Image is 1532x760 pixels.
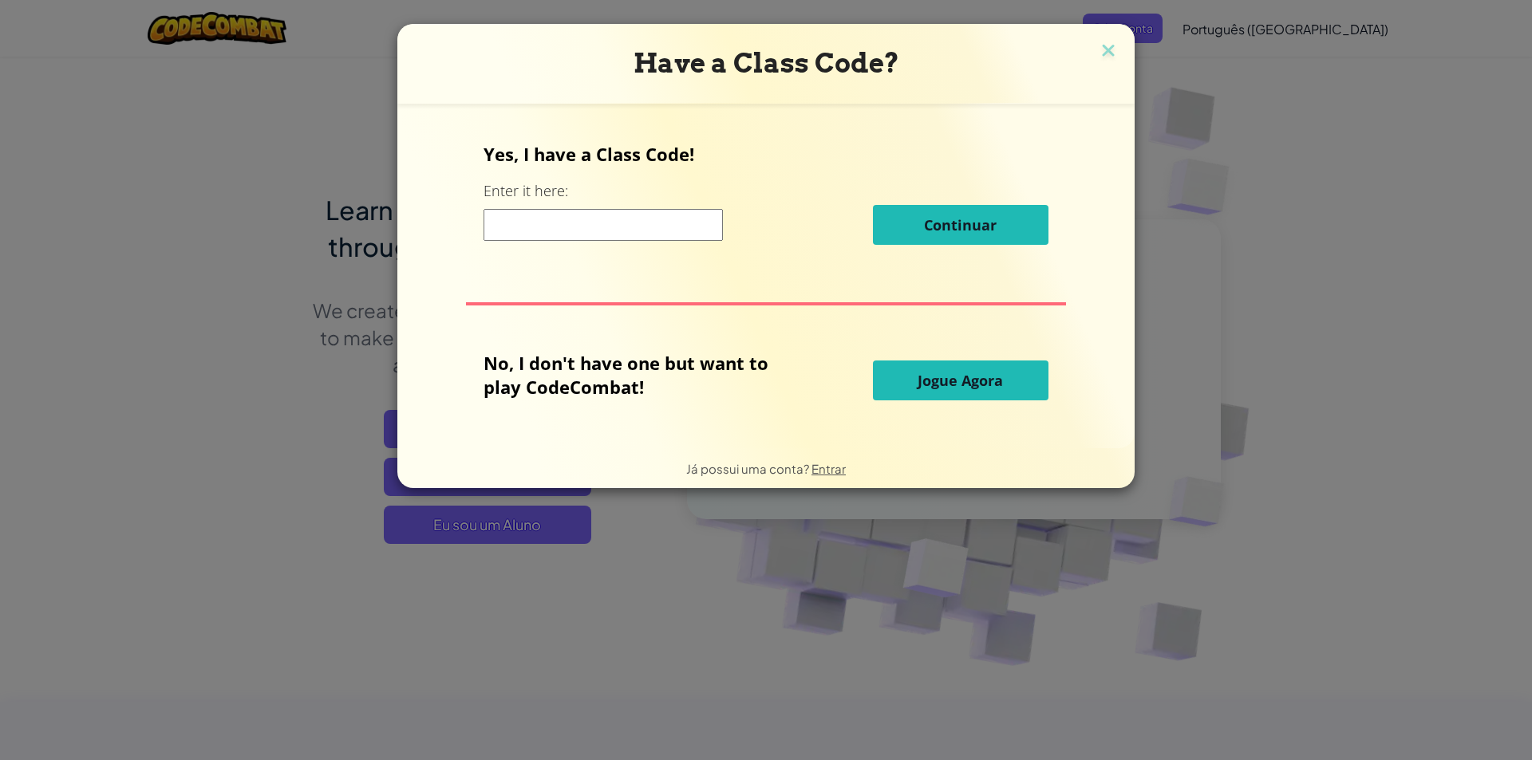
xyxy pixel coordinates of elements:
[873,360,1048,400] button: Jogue Agora
[811,461,846,476] a: Entrar
[1098,40,1119,64] img: close icon
[924,215,997,234] span: Continuar
[484,351,792,399] p: No, I don't have one but want to play CodeCombat!
[686,461,811,476] span: Já possui uma conta?
[873,205,1048,245] button: Continuar
[484,142,1048,166] p: Yes, I have a Class Code!
[918,371,1003,390] span: Jogue Agora
[484,181,568,201] label: Enter it here:
[634,47,899,79] span: Have a Class Code?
